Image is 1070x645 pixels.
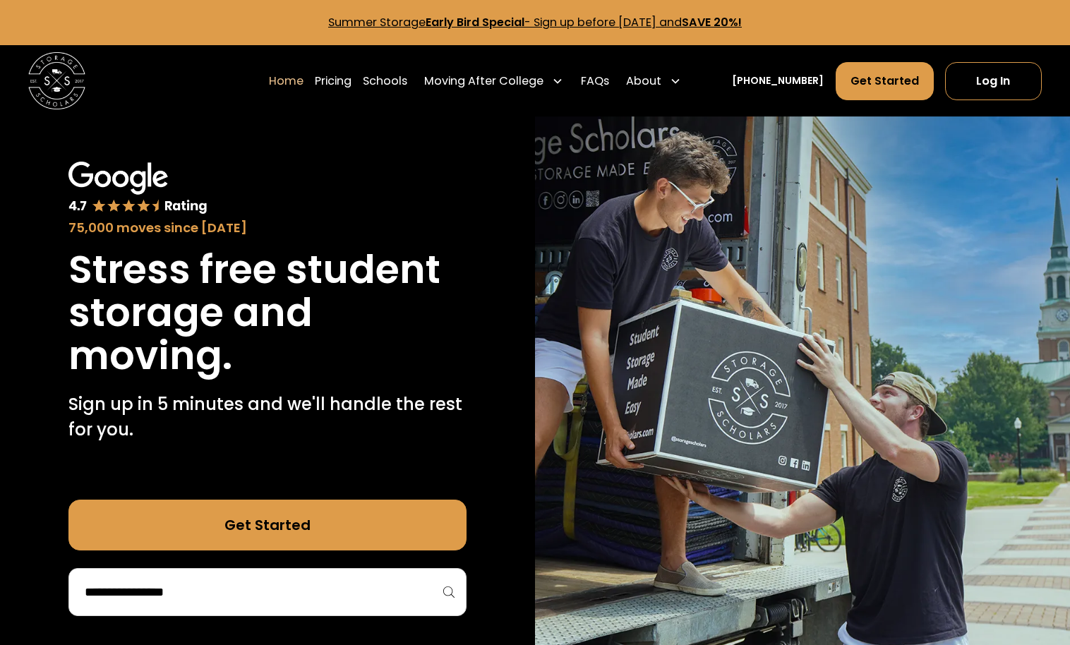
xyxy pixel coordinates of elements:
div: About [626,73,661,90]
a: FAQs [581,61,609,101]
img: Google 4.7 star rating [68,162,208,215]
strong: SAVE 20%! [682,14,742,30]
a: Pricing [315,61,351,101]
div: Moving After College [419,61,569,101]
a: Get Started [836,62,934,100]
strong: Early Bird Special [426,14,524,30]
a: Log In [945,62,1042,100]
a: Schools [363,61,407,101]
img: Storage Scholars main logo [28,52,85,109]
h1: Stress free student storage and moving. [68,248,467,378]
div: About [620,61,687,101]
div: 75,000 moves since [DATE] [68,218,467,237]
a: home [28,52,85,109]
a: Home [269,61,303,101]
a: Summer StorageEarly Bird Special- Sign up before [DATE] andSAVE 20%! [328,14,742,30]
a: [PHONE_NUMBER] [732,73,824,88]
a: Get Started [68,500,467,550]
div: Moving After College [424,73,543,90]
p: Sign up in 5 minutes and we'll handle the rest for you. [68,392,467,442]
